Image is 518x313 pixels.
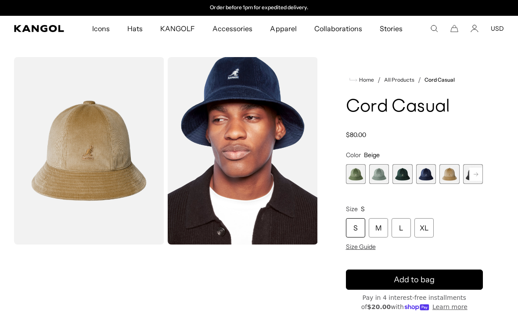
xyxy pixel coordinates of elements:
[314,16,362,41] span: Collaborations
[346,97,483,117] h1: Cord Casual
[160,16,195,41] span: KANGOLF
[414,218,434,237] div: XL
[463,164,483,184] label: Black
[450,25,458,32] button: Cart
[169,4,349,11] slideshow-component: Announcement bar
[346,131,366,139] span: $80.00
[212,16,252,41] span: Accessories
[210,4,308,11] p: Order before 1pm for expedited delivery.
[369,164,389,184] div: 2 of 9
[463,164,483,184] div: 6 of 9
[369,164,389,184] label: Sage Green
[392,218,411,237] div: L
[346,75,483,85] nav: breadcrumbs
[346,243,376,251] span: Size Guide
[374,75,381,85] li: /
[169,4,349,11] div: 2 of 2
[306,16,371,41] a: Collaborations
[346,164,366,184] div: 1 of 9
[169,4,349,11] div: Announcement
[346,151,361,159] span: Color
[346,270,483,290] button: Add to bag
[357,77,374,83] span: Home
[371,16,411,41] a: Stories
[14,25,65,32] a: Kangol
[471,25,478,32] a: Account
[361,205,365,213] span: S
[168,57,318,245] img: navy
[364,151,380,159] span: Beige
[439,164,459,184] label: Beige
[491,25,504,32] button: USD
[430,25,438,32] summary: Search here
[394,274,435,286] span: Add to bag
[346,218,365,237] div: S
[119,16,151,41] a: Hats
[349,76,374,84] a: Home
[270,16,296,41] span: Apparel
[151,16,204,41] a: KANGOLF
[83,16,119,41] a: Icons
[380,16,403,41] span: Stories
[424,77,455,83] a: Cord Casual
[346,164,366,184] label: Olive
[369,218,388,237] div: M
[204,16,261,41] a: Accessories
[92,16,110,41] span: Icons
[127,16,143,41] span: Hats
[416,164,436,184] label: Navy
[384,77,414,83] a: All Products
[414,75,421,85] li: /
[14,57,318,245] product-gallery: Gallery Viewer
[439,164,459,184] div: 5 of 9
[261,16,305,41] a: Apparel
[346,205,358,213] span: Size
[392,164,412,184] div: 3 of 9
[416,164,436,184] div: 4 of 9
[14,57,164,245] img: color-beige
[392,164,412,184] label: Forrester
